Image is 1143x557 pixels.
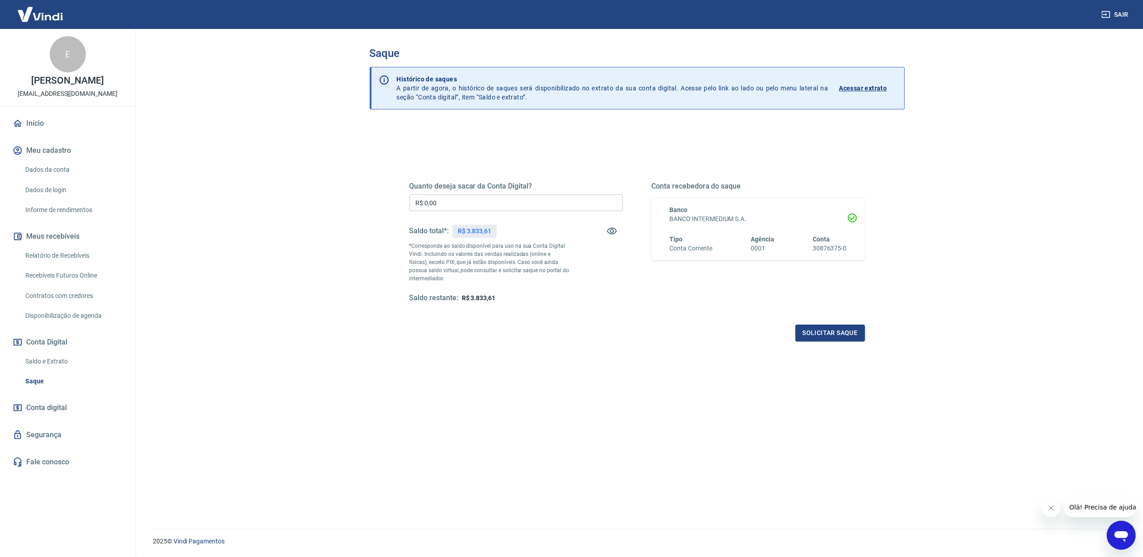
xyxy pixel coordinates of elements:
iframe: Mensagem da empresa [1064,497,1136,517]
h6: 0001 [751,244,774,253]
a: Informe de rendimentos [22,201,124,219]
h6: BANCO INTERMEDIUM S.A. [670,214,847,224]
h5: Conta recebedora do saque [652,182,865,191]
p: R$ 3.833,61 [458,227,491,236]
h5: Saldo total*: [409,227,449,236]
iframe: Botão para abrir a janela de mensagens [1107,521,1136,550]
div: Palavras-chave [105,53,145,59]
p: 2025 © [153,537,1121,546]
a: Contratos com credores [22,287,124,305]
img: tab_keywords_by_traffic_grey.svg [95,52,103,60]
span: Conta digital [26,401,67,414]
a: Saldo e Extrato [22,352,124,371]
img: tab_domain_overview_orange.svg [38,52,45,60]
img: logo_orange.svg [14,14,22,22]
h5: Saldo restante: [409,293,458,303]
img: website_grey.svg [14,24,22,31]
div: E [50,36,86,72]
h6: 30876375-0 [813,244,847,253]
div: [PERSON_NAME]: [DOMAIN_NAME] [24,24,129,31]
a: Relatório de Recebíveis [22,246,124,265]
p: *Corresponde ao saldo disponível para uso na sua Conta Digital Vindi. Incluindo os valores das ve... [409,242,569,283]
h3: Saque [370,47,905,60]
a: Recebíveis Futuros Online [22,266,124,285]
a: Disponibilização de agenda [22,307,124,325]
button: Conta Digital [11,332,124,352]
a: Saque [22,372,124,391]
p: A partir de agora, o histórico de saques será disponibilizado no extrato da sua conta digital. Ac... [397,75,828,102]
a: Segurança [11,425,124,445]
p: [EMAIL_ADDRESS][DOMAIN_NAME] [18,89,118,99]
span: R$ 3.833,61 [462,294,495,302]
button: Meus recebíveis [11,227,124,246]
a: Conta digital [11,398,124,418]
span: Tipo [670,236,683,243]
a: Dados de login [22,181,124,199]
button: Sair [1100,6,1132,23]
button: Solicitar saque [795,325,865,341]
p: Acessar extrato [839,84,887,93]
a: Início [11,113,124,133]
div: v 4.0.25 [25,14,44,22]
h6: Conta Corrente [670,244,712,253]
button: Meu cadastro [11,141,124,160]
a: Fale conosco [11,452,124,472]
span: Banco [670,206,688,213]
p: Histórico de saques [397,75,828,84]
p: [PERSON_NAME] [31,76,103,85]
span: Agência [751,236,774,243]
h5: Quanto deseja sacar da Conta Digital? [409,182,623,191]
a: Vindi Pagamentos [174,538,225,545]
a: Dados da conta [22,160,124,179]
a: Acessar extrato [839,75,897,102]
span: Olá! Precisa de ajuda? [5,6,76,14]
span: Conta [813,236,830,243]
div: Domínio [47,53,69,59]
img: Vindi [11,0,70,28]
iframe: Fechar mensagem [1042,499,1060,517]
